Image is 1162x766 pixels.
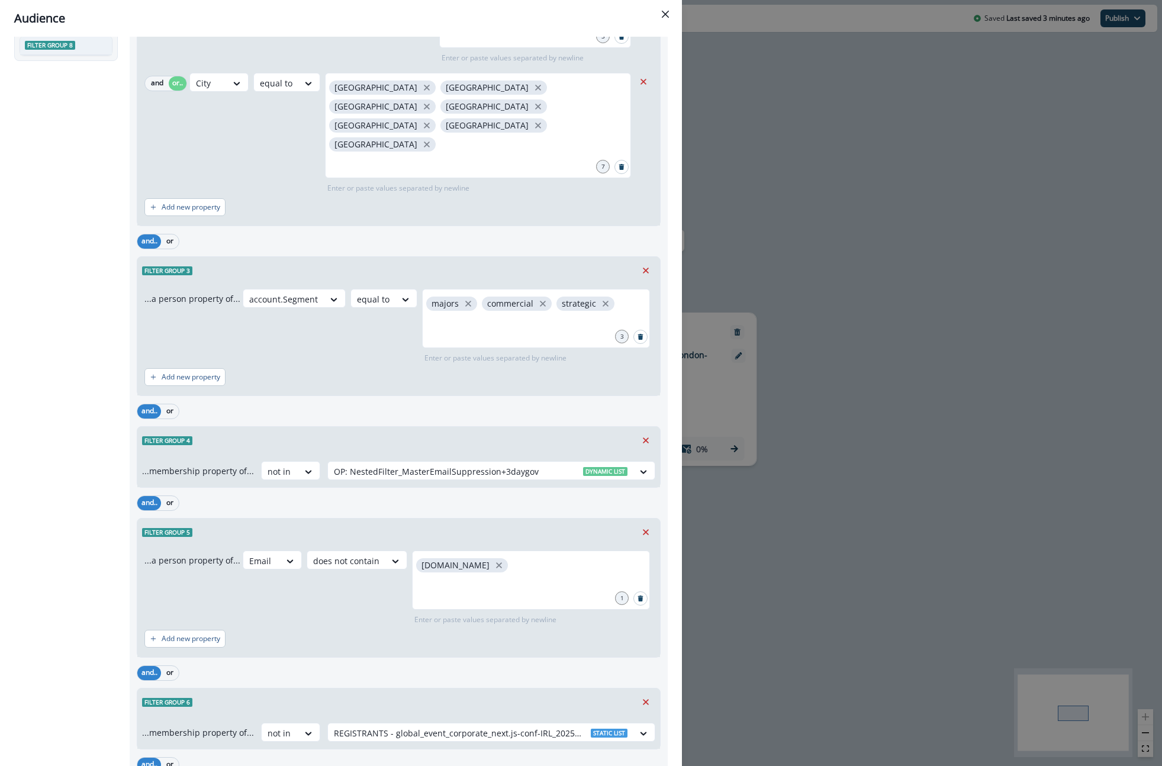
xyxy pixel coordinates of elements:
[422,353,569,363] p: Enter or paste values separated by newline
[412,614,559,625] p: Enter or paste values separated by newline
[487,299,533,309] p: commercial
[325,183,472,194] p: Enter or paste values separated by newline
[439,53,586,63] p: Enter or paste values separated by newline
[161,234,179,249] button: or
[162,203,220,211] p: Add new property
[142,266,192,275] span: Filter group 3
[421,101,433,112] button: close
[161,496,179,510] button: or
[596,160,610,173] div: 7
[600,298,611,310] button: close
[421,82,433,94] button: close
[532,82,544,94] button: close
[162,635,220,643] p: Add new property
[142,698,192,707] span: Filter group 6
[532,101,544,112] button: close
[615,591,629,605] div: 1
[562,299,596,309] p: strategic
[421,139,433,150] button: close
[636,432,655,449] button: Remove
[142,726,254,739] p: ...membership property of...
[334,121,417,131] p: [GEOGRAPHIC_DATA]
[446,121,529,131] p: [GEOGRAPHIC_DATA]
[144,198,226,216] button: Add new property
[137,234,161,249] button: and..
[432,299,459,309] p: majors
[334,83,417,93] p: [GEOGRAPHIC_DATA]
[446,83,529,93] p: [GEOGRAPHIC_DATA]
[162,373,220,381] p: Add new property
[144,630,226,648] button: Add new property
[334,102,417,112] p: [GEOGRAPHIC_DATA]
[614,160,629,174] button: Search
[169,76,186,91] button: or..
[462,298,474,310] button: close
[656,5,675,24] button: Close
[421,561,490,571] p: [DOMAIN_NAME]
[421,120,433,131] button: close
[446,102,529,112] p: [GEOGRAPHIC_DATA]
[144,292,240,305] p: ...a person property of...
[334,140,417,150] p: [GEOGRAPHIC_DATA]
[161,666,179,680] button: or
[634,73,653,91] button: Remove
[596,30,610,43] div: 3
[142,436,192,445] span: Filter group 4
[636,693,655,711] button: Remove
[633,330,648,344] button: Search
[144,554,240,567] p: ...a person property of...
[493,559,505,571] button: close
[636,262,655,279] button: Remove
[532,120,544,131] button: close
[615,330,629,343] div: 3
[25,41,75,50] span: Filter group 8
[137,404,161,419] button: and..
[614,30,629,44] button: Search
[636,523,655,541] button: Remove
[633,591,648,606] button: Search
[144,368,226,386] button: Add new property
[137,496,161,510] button: and..
[137,666,161,680] button: and..
[145,76,169,91] button: and
[142,528,192,537] span: Filter group 5
[14,9,668,27] div: Audience
[142,465,254,477] p: ...membership property of...
[161,404,179,419] button: or
[537,298,549,310] button: close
